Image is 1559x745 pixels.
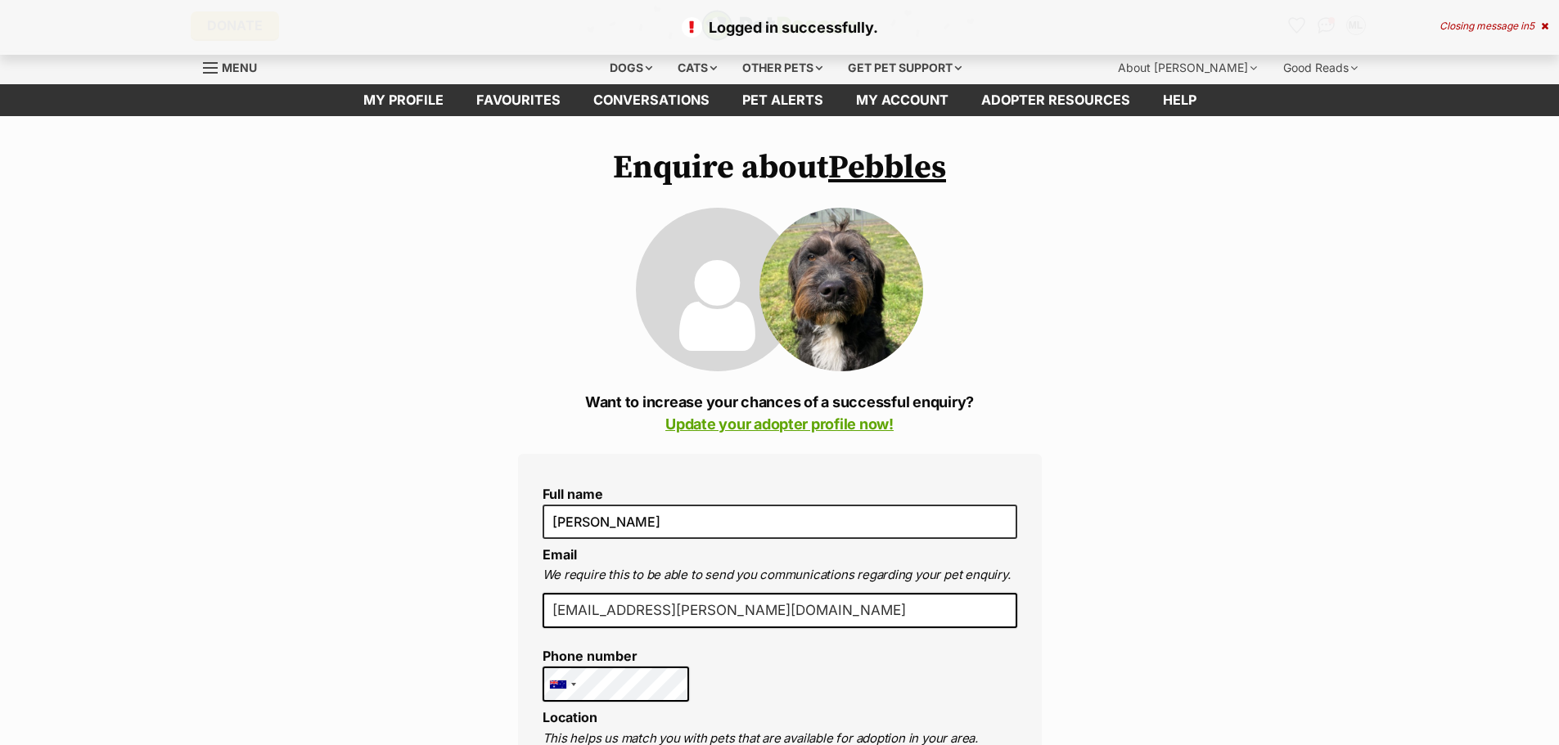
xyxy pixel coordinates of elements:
[828,147,946,188] a: Pebbles
[840,84,965,116] a: My account
[203,52,268,81] a: Menu
[1272,52,1369,84] div: Good Reads
[836,52,973,84] div: Get pet support
[222,61,257,74] span: Menu
[1147,84,1213,116] a: Help
[665,415,894,433] a: Update your adopter profile now!
[965,84,1147,116] a: Adopter resources
[543,566,1017,585] p: We require this to be able to send you communications regarding your pet enquiry.
[543,546,577,563] label: Email
[543,505,1017,539] input: E.g. Jimmy Chew
[543,709,597,725] label: Location
[666,52,728,84] div: Cats
[577,84,726,116] a: conversations
[518,149,1042,186] h1: Enquire about
[518,391,1042,435] p: Want to increase your chances of a successful enquiry?
[759,208,923,371] img: Pebbles
[543,667,581,702] div: Australia: +61
[460,84,577,116] a: Favourites
[543,649,690,663] label: Phone number
[598,52,664,84] div: Dogs
[726,84,840,116] a: Pet alerts
[347,84,460,116] a: My profile
[731,52,834,84] div: Other pets
[1106,52,1268,84] div: About [PERSON_NAME]
[543,487,1017,501] label: Full name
